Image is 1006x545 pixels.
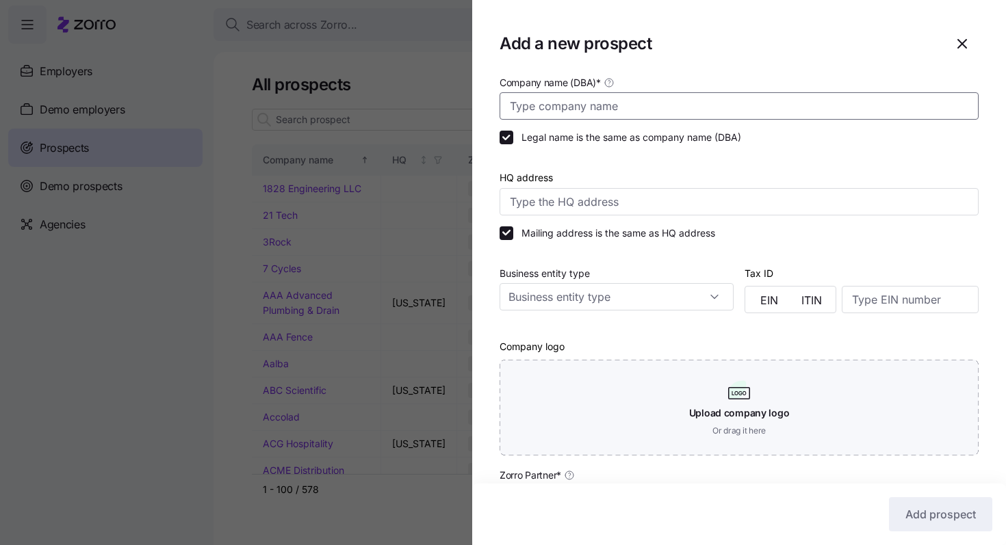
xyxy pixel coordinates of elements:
[500,33,935,54] h1: Add a new prospect
[500,76,601,90] span: Company name (DBA) *
[500,339,565,354] label: Company logo
[500,468,561,482] span: Zorro Partner *
[889,497,992,531] button: Add prospect
[513,226,715,240] label: Mailing address is the same as HQ address
[513,131,741,144] label: Legal name is the same as company name (DBA)
[500,92,979,120] input: Type company name
[801,295,822,306] span: ITIN
[760,295,778,306] span: EIN
[500,170,553,185] label: HQ address
[745,266,773,281] label: Tax ID
[905,506,976,522] span: Add prospect
[500,188,979,215] input: Type the HQ address
[500,283,734,310] input: Business entity type
[842,286,979,313] input: Type EIN number
[500,266,590,281] label: Business entity type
